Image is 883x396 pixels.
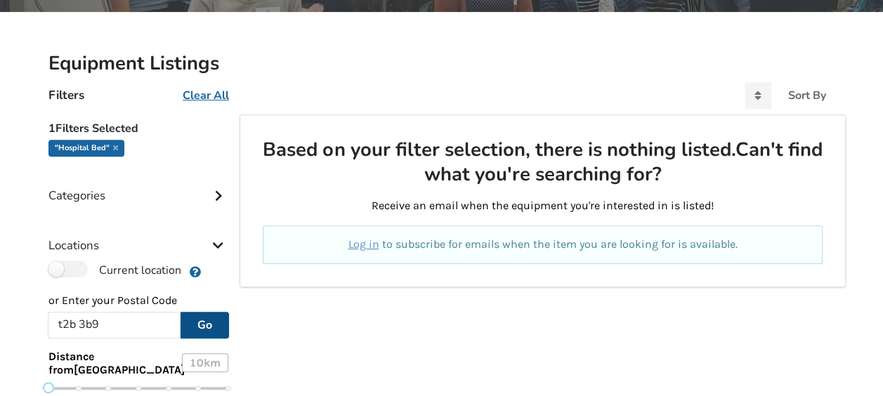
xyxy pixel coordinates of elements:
[48,160,228,210] div: Categories
[280,237,806,253] p: to subscribe for emails when the item you are looking for is available.
[48,210,228,260] div: Locations
[48,350,185,376] span: Distance from [GEOGRAPHIC_DATA]
[48,87,84,103] h4: Filters
[788,90,826,101] div: Sort By
[48,312,181,338] input: Post Code
[181,312,229,338] button: Go
[48,260,181,279] label: Current location
[182,353,228,372] div: 10 km
[48,140,124,157] div: "Hospital Bed"
[48,293,228,309] p: or Enter your Postal Code
[183,88,229,103] u: Clear All
[48,51,835,76] h2: Equipment Listings
[263,138,823,187] h2: Based on your filter selection, there is nothing listed. Can't find what you're searching for?
[263,198,823,214] p: Receive an email when the equipment you're interested in is listed!
[48,114,228,140] h5: 1 Filters Selected
[348,237,379,251] a: Log in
